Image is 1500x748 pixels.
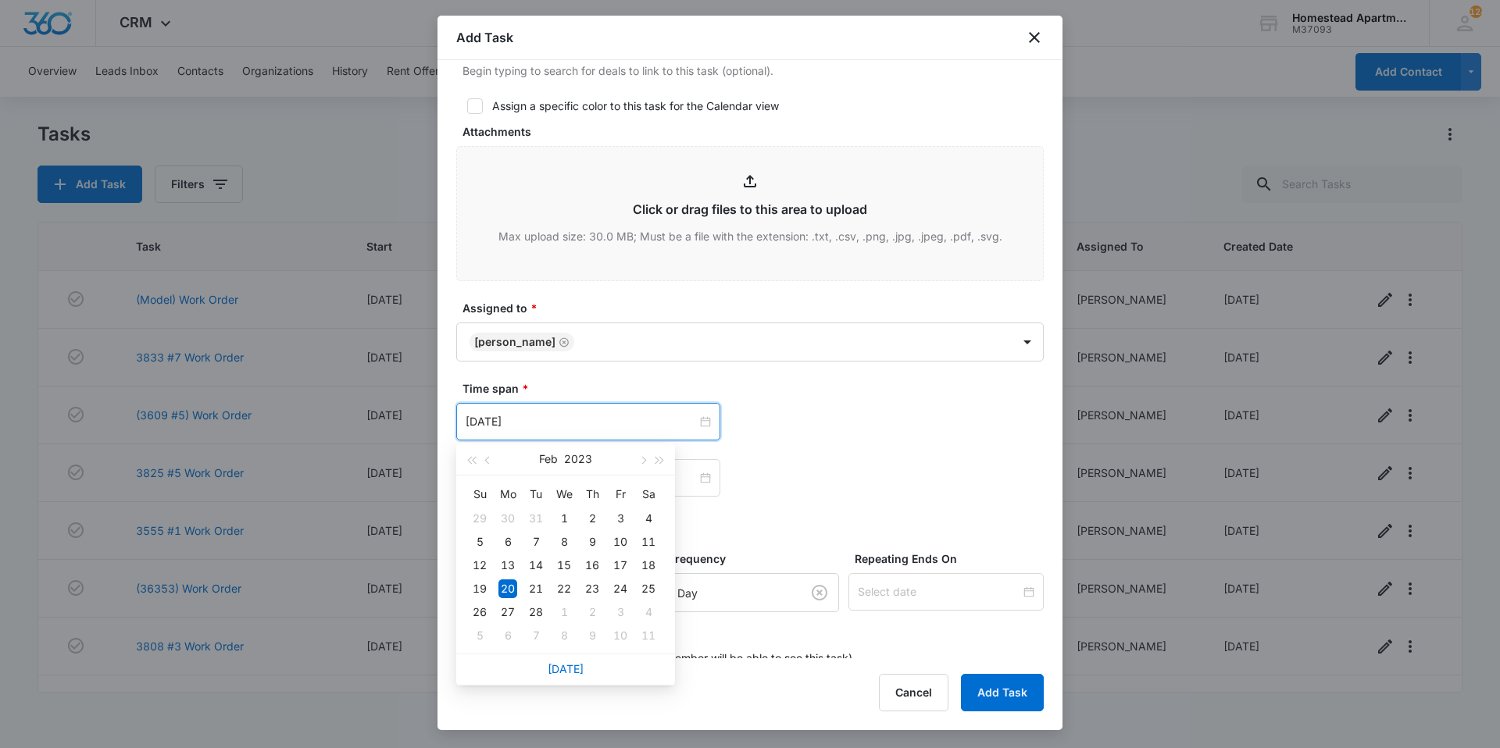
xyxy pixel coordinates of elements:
div: 1 [555,509,573,528]
div: 23 [583,579,602,598]
div: 6 [498,533,517,551]
div: 6 [498,626,517,645]
label: Attachments [462,123,1050,140]
label: Repeating Ends On [855,550,1050,567]
div: Remove Carlos Fierro [555,337,570,347]
div: 17 [611,556,630,575]
td: 2023-02-26 [466,600,494,624]
div: 2 [583,509,602,528]
button: Clear [807,580,832,605]
td: 2023-02-08 [550,530,578,554]
td: 2023-02-19 [466,577,494,600]
p: Begin typing to search for deals to link to this task (optional). [462,62,1044,79]
button: close [1025,28,1044,47]
td: 2023-02-24 [606,577,634,600]
td: 2023-01-31 [522,507,550,530]
input: Select date [858,583,1020,600]
div: 31 [527,509,545,528]
td: 2023-02-15 [550,554,578,577]
td: 2023-01-29 [466,507,494,530]
div: 1 [555,603,573,622]
div: 14 [527,556,545,575]
div: 2 [583,603,602,622]
label: Assigned to [462,300,1050,316]
td: 2023-02-12 [466,554,494,577]
div: 5 [470,533,489,551]
td: 2023-03-01 [550,600,578,624]
td: 2023-02-14 [522,554,550,577]
a: [DATE] [548,662,584,675]
td: 2023-02-28 [522,600,550,624]
td: 2023-02-27 [494,600,522,624]
div: 4 [639,603,658,622]
td: 2023-03-11 [634,624,662,647]
div: 25 [639,579,658,598]
td: 2023-02-06 [494,530,522,554]
td: 2023-03-04 [634,600,662,624]
button: Cancel [879,674,948,711]
th: Su [466,482,494,507]
button: 2023 [564,443,592,475]
td: 2023-02-22 [550,577,578,600]
div: 15 [555,556,573,575]
input: Feb 20, 2023 [466,413,697,430]
div: 11 [639,626,658,645]
div: [PERSON_NAME] [474,337,555,347]
button: Feb [539,443,558,475]
div: 4 [639,509,658,528]
td: 2023-03-02 [578,600,606,624]
td: 2023-03-09 [578,624,606,647]
td: 2023-02-05 [466,530,494,554]
div: 10 [611,626,630,645]
td: 2023-02-02 [578,507,606,530]
td: 2023-02-01 [550,507,578,530]
div: 11 [639,533,658,551]
th: Fr [606,482,634,507]
div: 21 [527,579,545,598]
div: 24 [611,579,630,598]
div: 9 [583,533,602,551]
td: 2023-02-16 [578,554,606,577]
h1: Add Task [456,28,513,47]
td: 2023-02-03 [606,507,634,530]
th: Mo [494,482,522,507]
div: 22 [555,579,573,598]
div: 7 [527,533,545,551]
td: 2023-02-09 [578,530,606,554]
div: 3 [611,603,630,622]
th: We [550,482,578,507]
div: 7 [527,626,545,645]
td: 2023-02-10 [606,530,634,554]
div: 27 [498,603,517,622]
td: 2023-02-07 [522,530,550,554]
div: 30 [498,509,517,528]
td: 2023-03-10 [606,624,634,647]
td: 2023-03-08 [550,624,578,647]
td: 2023-02-25 [634,577,662,600]
div: 13 [498,556,517,575]
div: 10 [611,533,630,551]
td: 2023-03-03 [606,600,634,624]
td: 2023-02-04 [634,507,662,530]
div: 16 [583,556,602,575]
td: 2023-02-13 [494,554,522,577]
td: 2023-02-23 [578,577,606,600]
td: 2023-03-05 [466,624,494,647]
div: 18 [639,556,658,575]
div: 26 [470,603,489,622]
button: Add Task [961,674,1044,711]
div: 28 [527,603,545,622]
td: 2023-03-06 [494,624,522,647]
div: Assign a specific color to this task for the Calendar view [492,98,779,114]
div: 3 [611,509,630,528]
td: 2023-02-18 [634,554,662,577]
div: 8 [555,533,573,551]
th: Sa [634,482,662,507]
td: 2023-01-30 [494,507,522,530]
label: Time span [462,380,1050,397]
td: 2023-02-21 [522,577,550,600]
div: 8 [555,626,573,645]
label: Frequency [669,550,845,567]
th: Th [578,482,606,507]
div: 29 [470,509,489,528]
